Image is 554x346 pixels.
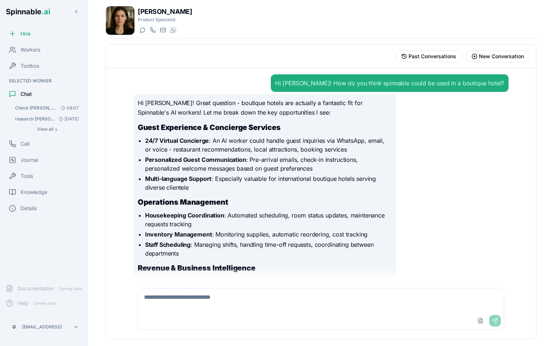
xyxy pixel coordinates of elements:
strong: Housekeeping Coordination [145,212,224,219]
button: Start a call with Amelia Green [148,26,157,34]
li: : Managing shifts, handling time-off requests, coordinating between departments [145,240,392,258]
div: Selected Worker [3,77,85,85]
span: 08:07 [58,105,79,111]
span: › [55,126,57,132]
img: Amelia Green [106,6,134,35]
button: Send email to amelia.green@getspinnable.ai [158,26,167,34]
button: Open conversation: research francisco raio from inkiro using the browser [12,114,82,124]
button: Show all conversations [12,125,82,134]
span: [DATE] [56,116,79,122]
img: WhatsApp [170,27,176,33]
span: Knowledge [21,189,47,196]
li: : An AI worker could handle guest inquiries via WhatsApp, email, or voice - restaurant recommenda... [145,136,392,154]
span: Tools [21,172,33,180]
button: Start new conversation [465,51,530,62]
span: Details [21,205,37,212]
strong: Operations Management [138,198,228,207]
li: : Especially valuable for international boutique hotels serving diverse clientele [145,174,392,192]
span: Past Conversations [409,53,456,60]
span: Help [18,300,29,307]
li: : Automated scheduling, room status updates, maintenance requests tracking [145,211,392,228]
li: : Monitoring supplies, automatic reordering, cost tracking [145,230,392,239]
h1: [PERSON_NAME] [138,7,192,17]
span: Coming Soon [57,285,84,292]
button: WhatsApp [169,26,177,34]
span: Workers [21,46,40,53]
p: Product Specialist [138,17,192,23]
span: Spinnable [6,7,50,16]
strong: Inventory Management [145,231,212,238]
button: Start a chat with Amelia Green [138,26,147,34]
button: G[EMAIL_ADDRESS] [6,320,82,334]
strong: Dynamic Pricing Analysis [145,278,216,285]
strong: Staff Scheduling [145,241,191,248]
span: research francisco raio from inkiro using the browser: I'll check your calendar for tomorrow to s... [15,116,56,122]
strong: Multi-language Support [145,175,211,182]
span: Chat [21,90,32,98]
strong: Personalized Guest Communication [145,156,246,163]
strong: Revenue & Business Intelligence [138,264,255,272]
strong: Guest Experience & Concierge Services [138,123,281,132]
p: Hi [PERSON_NAME]! Great question - boutique hotels are actually a fantastic fit for Spinnable's A... [138,98,392,117]
li: : Pre-arrival emails, check-in instructions, personalized welcome messages based on guest prefere... [145,155,392,173]
p: [EMAIL_ADDRESS] [22,324,62,330]
span: .ai [41,7,50,16]
div: Hi [PERSON_NAME]! How do you think spinnable could be used in a boutique hotel? [275,79,504,88]
span: New Conversation [479,53,524,60]
button: Open conversation: Check Gil's calendar for today and identify any external meetings (attendees w... [12,103,82,113]
strong: 24/7 Virtual Concierge [145,137,209,144]
span: Coming Soon [32,300,59,307]
span: Toolbox [21,62,40,70]
span: View all [37,126,53,132]
span: G [12,324,16,330]
span: Check Gil's calendar for today and identify any external meetings (attendees without @spinnable.a... [15,105,56,111]
li: : Monitoring competitor rates, occupancy trends, revenue optimization [145,277,392,294]
span: Documentation [18,285,54,292]
span: Journal [21,156,38,164]
span: Hire [21,30,30,37]
button: View past conversations [395,51,462,62]
span: Call [21,140,29,148]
